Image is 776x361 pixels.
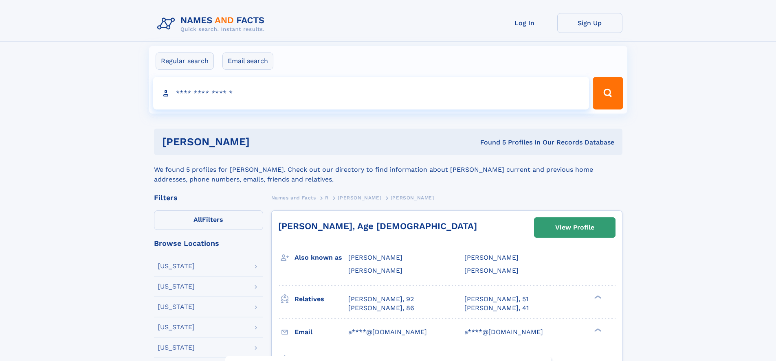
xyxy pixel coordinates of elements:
[158,263,195,269] div: [US_STATE]
[325,195,329,201] span: R
[592,327,602,333] div: ❯
[154,240,263,247] div: Browse Locations
[158,283,195,290] div: [US_STATE]
[158,344,195,351] div: [US_STATE]
[492,13,557,33] a: Log In
[348,295,414,304] a: [PERSON_NAME], 92
[154,194,263,201] div: Filters
[156,53,214,70] label: Regular search
[158,324,195,330] div: [US_STATE]
[348,254,402,261] span: [PERSON_NAME]
[464,267,519,274] span: [PERSON_NAME]
[534,218,615,237] a: View Profile
[158,304,195,310] div: [US_STATE]
[555,218,594,237] div: View Profile
[271,193,316,203] a: Names and Facts
[325,193,329,203] a: R
[464,304,529,313] a: [PERSON_NAME], 41
[154,13,271,35] img: Logo Names and Facts
[592,294,602,300] div: ❯
[391,195,434,201] span: [PERSON_NAME]
[338,193,381,203] a: [PERSON_NAME]
[365,138,614,147] div: Found 5 Profiles In Our Records Database
[593,77,623,109] button: Search Button
[222,53,273,70] label: Email search
[295,251,348,265] h3: Also known as
[193,216,202,223] span: All
[154,155,622,184] div: We found 5 profiles for [PERSON_NAME]. Check out our directory to find information about [PERSON_...
[295,325,348,339] h3: Email
[338,195,381,201] span: [PERSON_NAME]
[348,304,414,313] a: [PERSON_NAME], 86
[557,13,622,33] a: Sign Up
[295,292,348,306] h3: Relatives
[154,210,263,230] label: Filters
[348,267,402,274] span: [PERSON_NAME]
[464,254,519,261] span: [PERSON_NAME]
[278,221,477,231] a: [PERSON_NAME], Age [DEMOGRAPHIC_DATA]
[162,137,365,147] h1: [PERSON_NAME]
[153,77,589,109] input: search input
[464,295,528,304] a: [PERSON_NAME], 51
